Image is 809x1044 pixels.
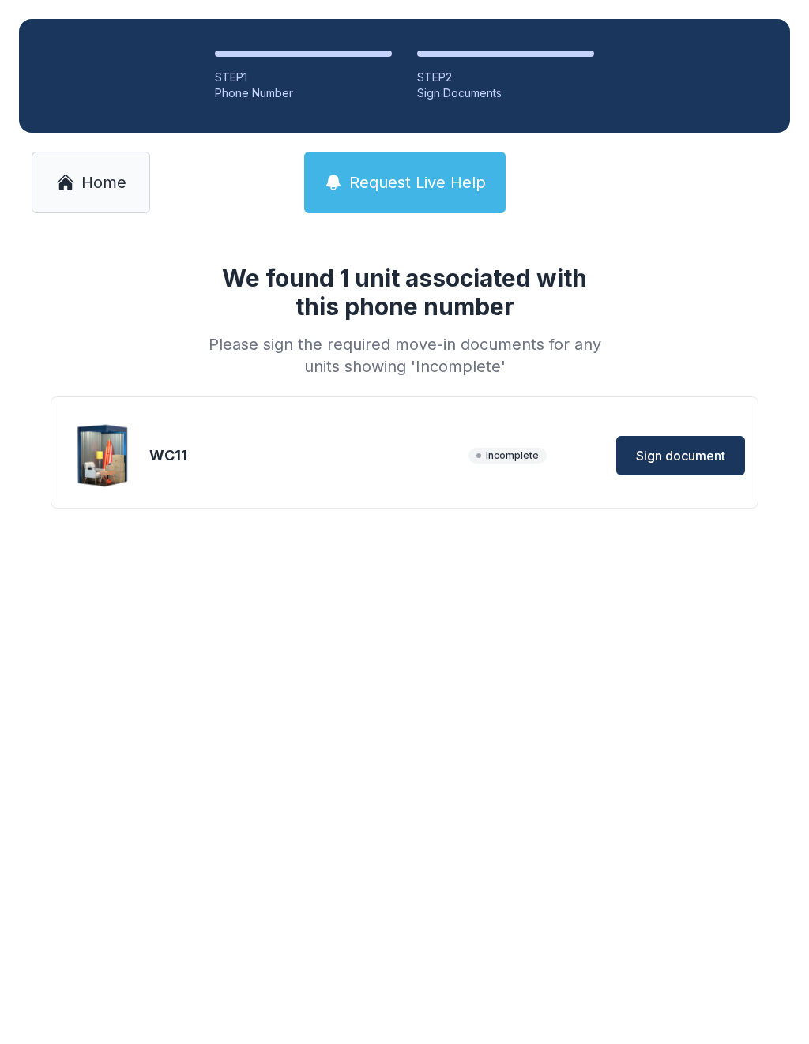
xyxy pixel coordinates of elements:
[468,448,547,464] span: Incomplete
[81,171,126,193] span: Home
[202,264,607,321] h1: We found 1 unit associated with this phone number
[149,445,462,467] div: WC11
[349,171,486,193] span: Request Live Help
[636,446,725,465] span: Sign document
[202,333,607,377] div: Please sign the required move-in documents for any units showing 'Incomplete'
[215,85,392,101] div: Phone Number
[417,69,594,85] div: STEP 2
[417,85,594,101] div: Sign Documents
[215,69,392,85] div: STEP 1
